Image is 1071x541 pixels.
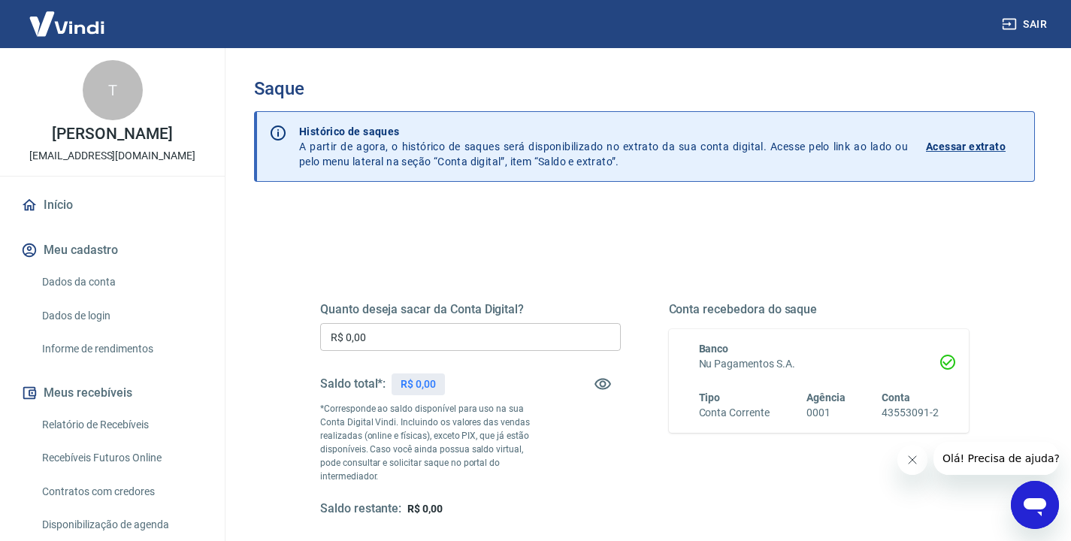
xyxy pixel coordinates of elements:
a: Contratos com credores [36,476,207,507]
a: Informe de rendimentos [36,334,207,364]
p: [PERSON_NAME] [52,126,172,142]
span: Tipo [699,391,721,403]
p: R$ 0,00 [401,376,436,392]
div: T [83,60,143,120]
a: Acessar extrato [926,124,1022,169]
iframe: Fechar mensagem [897,445,927,475]
p: [EMAIL_ADDRESS][DOMAIN_NAME] [29,148,195,164]
h5: Conta recebedora do saque [669,302,970,317]
iframe: Mensagem da empresa [933,442,1059,475]
p: Histórico de saques [299,124,908,139]
span: Olá! Precisa de ajuda? [9,11,126,23]
a: Disponibilização de agenda [36,509,207,540]
a: Início [18,189,207,222]
span: Agência [806,391,846,403]
h6: Nu Pagamentos S.A. [699,356,939,372]
h6: Conta Corrente [699,405,770,421]
h3: Saque [254,78,1035,99]
a: Relatório de Recebíveis [36,410,207,440]
a: Recebíveis Futuros Online [36,443,207,473]
h6: 0001 [806,405,846,421]
p: *Corresponde ao saldo disponível para uso na sua Conta Digital Vindi. Incluindo os valores das ve... [320,402,546,483]
a: Dados da conta [36,267,207,298]
a: Dados de login [36,301,207,331]
h5: Saldo total*: [320,376,386,391]
iframe: Botão para abrir a janela de mensagens [1011,481,1059,529]
img: Vindi [18,1,116,47]
span: R$ 0,00 [407,503,443,515]
span: Banco [699,343,729,355]
p: Acessar extrato [926,139,1006,154]
h6: 43553091-2 [882,405,939,421]
span: Conta [882,391,910,403]
h5: Quanto deseja sacar da Conta Digital? [320,302,621,317]
h5: Saldo restante: [320,501,401,517]
button: Meus recebíveis [18,376,207,410]
p: A partir de agora, o histórico de saques será disponibilizado no extrato da sua conta digital. Ac... [299,124,908,169]
button: Sair [999,11,1053,38]
button: Meu cadastro [18,234,207,267]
